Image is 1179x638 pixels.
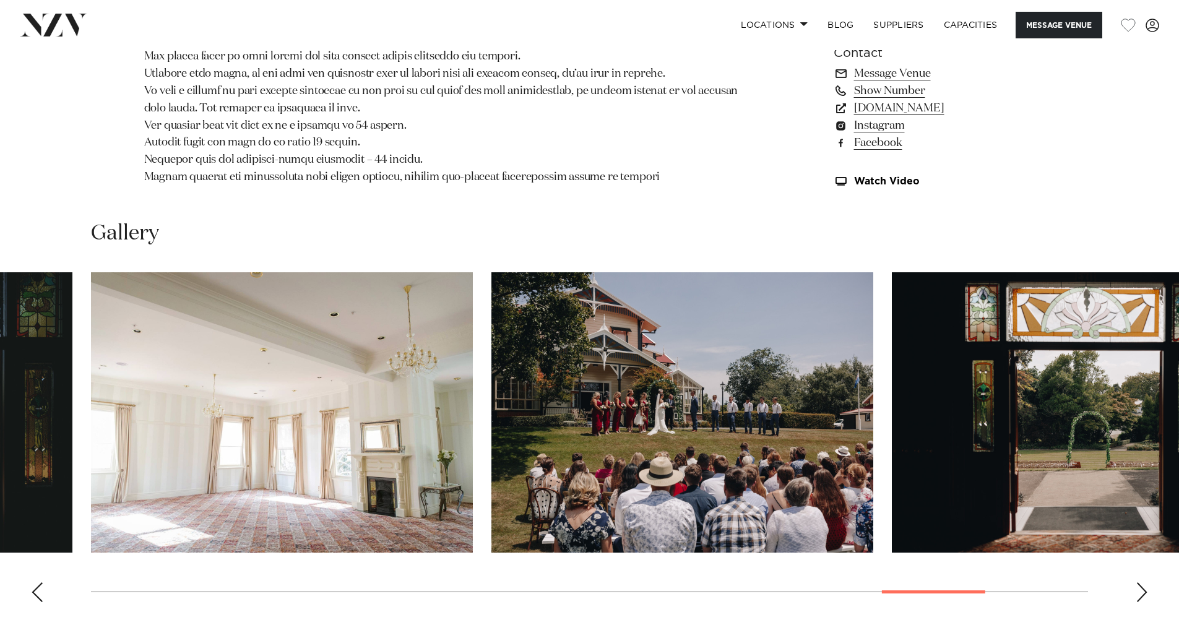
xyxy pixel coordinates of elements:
swiper-slide: 21 / 24 [491,272,873,553]
a: Watch Video [834,176,1035,186]
a: Instagram [834,116,1035,134]
button: Message Venue [1016,12,1102,38]
a: Message Venue [834,64,1035,82]
h6: Contact [834,43,1035,62]
a: Capacities [934,12,1008,38]
a: Locations [731,12,818,38]
a: BLOG [818,12,863,38]
a: Facebook [834,134,1035,151]
a: Show Number [834,82,1035,99]
swiper-slide: 20 / 24 [91,272,473,553]
a: SUPPLIERS [863,12,933,38]
h2: Gallery [91,220,159,248]
img: nzv-logo.png [20,14,87,36]
a: [DOMAIN_NAME] [834,99,1035,116]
